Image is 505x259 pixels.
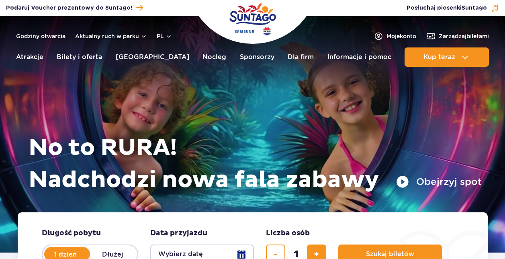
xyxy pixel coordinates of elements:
a: [GEOGRAPHIC_DATA] [116,47,189,67]
a: Atrakcje [16,47,43,67]
a: Zarządzajbiletami [426,31,489,41]
a: Mojekonto [374,31,416,41]
span: Data przyjazdu [150,228,207,238]
a: Nocleg [202,47,226,67]
span: Długość pobytu [42,228,101,238]
span: Liczba osób [266,228,310,238]
a: Informacje i pomoc [327,47,391,67]
span: Szukaj biletów [366,251,414,258]
button: Kup teraz [405,47,489,67]
span: Moje konto [386,32,416,40]
button: pl [157,32,172,40]
span: Zarządzaj biletami [439,32,489,40]
button: Aktualny ruch w parku [75,33,147,39]
button: Obejrzyj spot [396,175,482,188]
a: Godziny otwarcia [16,32,65,40]
span: Posłuchaj piosenki [407,4,487,12]
a: Bilety i oferta [57,47,102,67]
h1: No to RURA! Nadchodzi nowa fala zabawy [29,132,482,196]
a: Podaruj Voucher prezentowy do Suntago! [6,2,143,13]
button: Posłuchaj piosenkiSuntago [407,4,499,12]
span: Podaruj Voucher prezentowy do Suntago! [6,4,132,12]
a: Sponsorzy [240,47,274,67]
span: Kup teraz [423,53,455,61]
span: Suntago [462,5,487,11]
a: Dla firm [288,47,314,67]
